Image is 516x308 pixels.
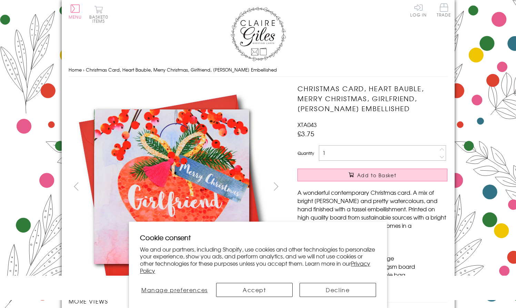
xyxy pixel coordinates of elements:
a: Privacy Policy [140,259,370,275]
h2: Cookie consent [140,233,376,242]
h3: More views [69,297,284,305]
button: next [268,179,284,194]
span: £3.75 [297,129,314,138]
p: We and our partners, including Shopify, use cookies and other technologies to personalize your ex... [140,246,376,274]
span: 0 items [92,14,108,24]
a: Home [69,66,82,73]
span: Menu [69,14,82,20]
button: Add to Basket [297,169,447,181]
button: prev [69,179,84,194]
span: Trade [437,3,451,17]
label: Quantity [297,150,314,156]
span: Add to Basket [357,172,396,179]
button: Decline [300,283,376,297]
button: Menu [69,4,82,19]
a: Log In [410,3,427,17]
p: A wonderful contemporary Christmas card. A mix of bright [PERSON_NAME] and pretty watercolours, a... [297,188,447,238]
a: Trade [437,3,451,18]
img: Christmas Card, Heart Bauble, Merry Christmas, Girlfriend, Tassel Embellished [68,84,275,290]
span: Manage preferences [141,286,208,294]
button: Accept [216,283,293,297]
nav: breadcrumbs [69,63,448,77]
button: Manage preferences [140,283,209,297]
img: Christmas Card, Heart Bauble, Merry Christmas, Girlfriend, Tassel Embellished [284,84,490,290]
h1: Christmas Card, Heart Bauble, Merry Christmas, Girlfriend, [PERSON_NAME] Embellished [297,84,447,113]
img: Claire Giles Greetings Cards [231,7,286,61]
span: Christmas Card, Heart Bauble, Merry Christmas, Girlfriend, [PERSON_NAME] Embellished [86,66,277,73]
span: › [83,66,84,73]
button: Basket0 items [89,6,108,23]
span: XTA043 [297,120,317,129]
